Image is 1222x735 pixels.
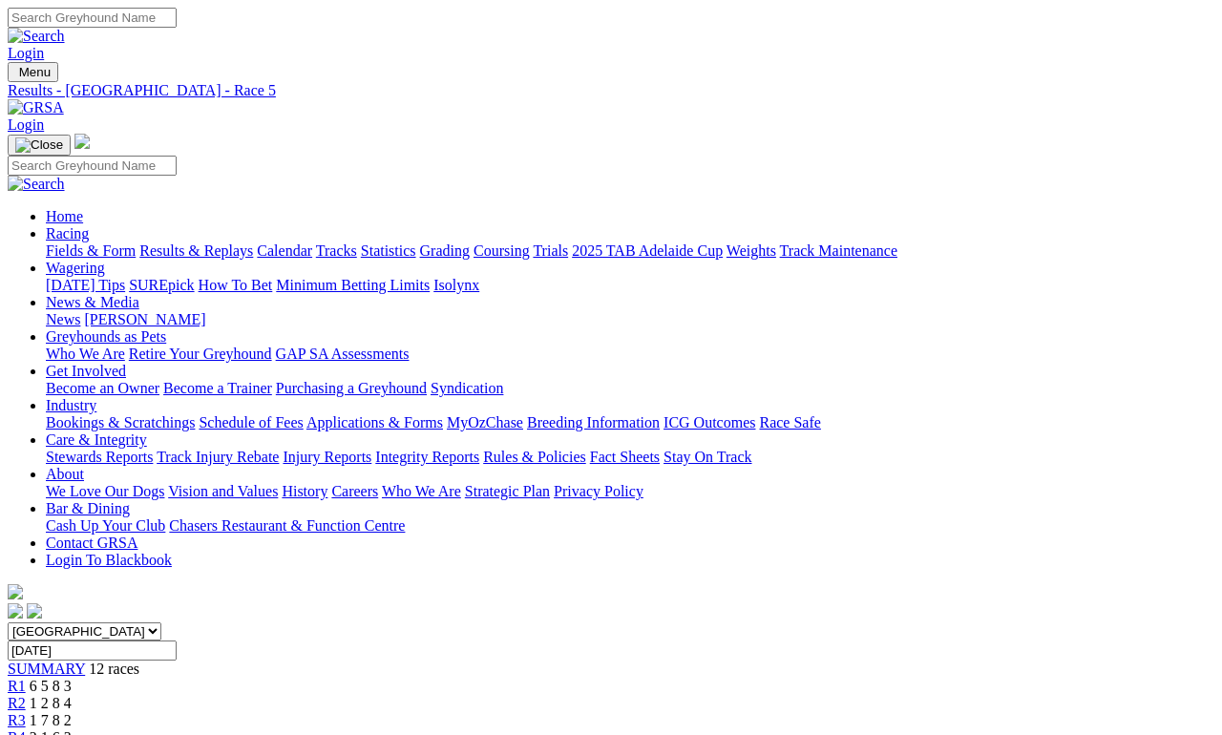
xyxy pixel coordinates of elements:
[361,242,416,259] a: Statistics
[590,449,660,465] a: Fact Sheets
[276,277,430,293] a: Minimum Betting Limits
[465,483,550,499] a: Strategic Plan
[46,397,96,413] a: Industry
[483,449,586,465] a: Rules & Policies
[8,678,26,694] a: R1
[46,449,1214,466] div: Care & Integrity
[431,380,503,396] a: Syndication
[8,62,58,82] button: Toggle navigation
[199,277,273,293] a: How To Bet
[46,346,125,362] a: Who We Are
[46,311,80,327] a: News
[375,449,479,465] a: Integrity Reports
[168,483,278,499] a: Vision and Values
[157,449,279,465] a: Track Injury Rebate
[474,242,530,259] a: Coursing
[420,242,470,259] a: Grading
[15,137,63,153] img: Close
[46,500,130,516] a: Bar & Dining
[276,380,427,396] a: Purchasing a Greyhound
[30,712,72,728] span: 1 7 8 2
[199,414,303,430] a: Schedule of Fees
[46,431,147,448] a: Care & Integrity
[139,242,253,259] a: Results & Replays
[8,99,64,116] img: GRSA
[46,380,159,396] a: Become an Owner
[89,661,139,677] span: 12 races
[46,242,1214,260] div: Racing
[447,414,523,430] a: MyOzChase
[8,176,65,193] img: Search
[84,311,205,327] a: [PERSON_NAME]
[276,346,410,362] a: GAP SA Assessments
[46,517,165,534] a: Cash Up Your Club
[382,483,461,499] a: Who We Are
[46,363,126,379] a: Get Involved
[8,82,1214,99] a: Results - [GEOGRAPHIC_DATA] - Race 5
[306,414,443,430] a: Applications & Forms
[8,8,177,28] input: Search
[163,380,272,396] a: Become a Trainer
[8,45,44,61] a: Login
[8,603,23,619] img: facebook.svg
[331,483,378,499] a: Careers
[554,483,643,499] a: Privacy Policy
[316,242,357,259] a: Tracks
[129,277,194,293] a: SUREpick
[664,449,751,465] a: Stay On Track
[46,414,1214,431] div: Industry
[46,277,1214,294] div: Wagering
[727,242,776,259] a: Weights
[527,414,660,430] a: Breeding Information
[46,311,1214,328] div: News & Media
[533,242,568,259] a: Trials
[8,584,23,599] img: logo-grsa-white.png
[46,346,1214,363] div: Greyhounds as Pets
[46,380,1214,397] div: Get Involved
[8,712,26,728] a: R3
[8,661,85,677] a: SUMMARY
[46,277,125,293] a: [DATE] Tips
[46,260,105,276] a: Wagering
[664,414,755,430] a: ICG Outcomes
[257,242,312,259] a: Calendar
[46,294,139,310] a: News & Media
[46,328,166,345] a: Greyhounds as Pets
[46,535,137,551] a: Contact GRSA
[74,134,90,149] img: logo-grsa-white.png
[282,483,327,499] a: History
[46,414,195,430] a: Bookings & Scratchings
[46,242,136,259] a: Fields & Form
[30,695,72,711] span: 1 2 8 4
[8,28,65,45] img: Search
[169,517,405,534] a: Chasers Restaurant & Function Centre
[8,695,26,711] a: R2
[46,517,1214,535] div: Bar & Dining
[8,640,177,661] input: Select date
[129,346,272,362] a: Retire Your Greyhound
[572,242,723,259] a: 2025 TAB Adelaide Cup
[46,466,84,482] a: About
[46,225,89,241] a: Racing
[8,156,177,176] input: Search
[46,208,83,224] a: Home
[433,277,479,293] a: Isolynx
[283,449,371,465] a: Injury Reports
[30,678,72,694] span: 6 5 8 3
[780,242,897,259] a: Track Maintenance
[8,135,71,156] button: Toggle navigation
[19,65,51,79] span: Menu
[8,116,44,133] a: Login
[46,449,153,465] a: Stewards Reports
[759,414,820,430] a: Race Safe
[46,483,1214,500] div: About
[46,552,172,568] a: Login To Blackbook
[46,483,164,499] a: We Love Our Dogs
[27,603,42,619] img: twitter.svg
